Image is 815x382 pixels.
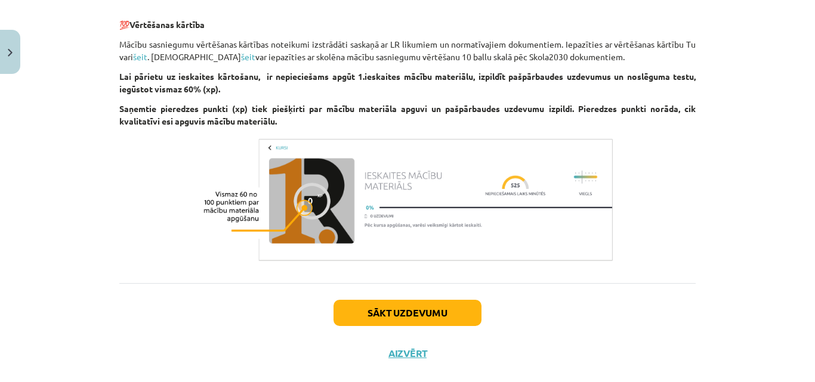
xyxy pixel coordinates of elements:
[8,49,13,57] img: icon-close-lesson-0947bae3869378f0d4975bcd49f059093ad1ed9edebbc8119c70593378902aed.svg
[119,6,696,31] p: 💯
[119,38,696,63] p: Mācību sasniegumu vērtēšanas kārtības noteikumi izstrādāti saskaņā ar LR likumiem un normatīvajie...
[129,19,205,30] b: Vērtēšanas kārtība
[119,103,696,126] b: Saņemtie pieredzes punkti (xp) tiek piešķirti par mācību materiāla apguvi un pašpārbaudes uzdevum...
[119,71,696,94] b: Lai pārietu uz ieskaites kārtošanu, ir nepieciešams apgūt 1.ieskaites mācību materiālu, izpildīt ...
[385,347,430,359] button: Aizvērt
[133,51,147,62] a: šeit
[241,51,255,62] a: šeit
[334,300,481,326] button: Sākt uzdevumu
